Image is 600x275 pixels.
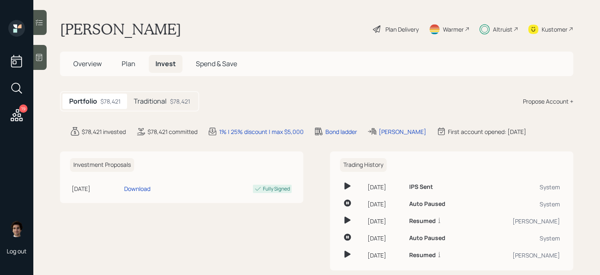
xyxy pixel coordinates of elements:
[367,217,402,225] div: [DATE]
[122,59,135,68] span: Plan
[367,200,402,208] div: [DATE]
[147,127,197,136] div: $78,421 committed
[409,201,445,208] h6: Auto Paused
[196,59,237,68] span: Spend & Save
[60,20,181,38] h1: [PERSON_NAME]
[340,158,387,172] h6: Trading History
[7,247,27,255] div: Log out
[409,235,445,242] h6: Auto Paused
[72,184,121,193] div: [DATE]
[479,234,560,243] div: System
[100,97,120,106] div: $78,421
[385,25,419,34] div: Plan Delivery
[124,184,150,193] div: Download
[367,183,402,191] div: [DATE]
[367,251,402,260] div: [DATE]
[155,59,176,68] span: Invest
[479,217,560,225] div: [PERSON_NAME]
[73,59,102,68] span: Overview
[523,97,573,106] div: Propose Account +
[479,200,560,208] div: System
[19,104,27,113] div: 19
[134,97,167,105] h5: Traditional
[379,127,426,136] div: [PERSON_NAME]
[493,25,512,34] div: Altruist
[263,185,290,193] div: Fully Signed
[409,252,436,259] h6: Resumed
[367,234,402,243] div: [DATE]
[443,25,464,34] div: Warmer
[82,127,126,136] div: $78,421 invested
[409,183,433,191] h6: IPS Sent
[8,220,25,237] img: harrison-schaefer-headshot-2.png
[542,25,567,34] div: Kustomer
[325,127,357,136] div: Bond ladder
[170,97,190,106] div: $78,421
[409,218,436,225] h6: Resumed
[448,127,526,136] div: First account opened: [DATE]
[479,183,560,191] div: System
[70,158,134,172] h6: Investment Proposals
[479,251,560,260] div: [PERSON_NAME]
[69,97,97,105] h5: Portfolio
[219,127,304,136] div: 1% | 25% discount | max $5,000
